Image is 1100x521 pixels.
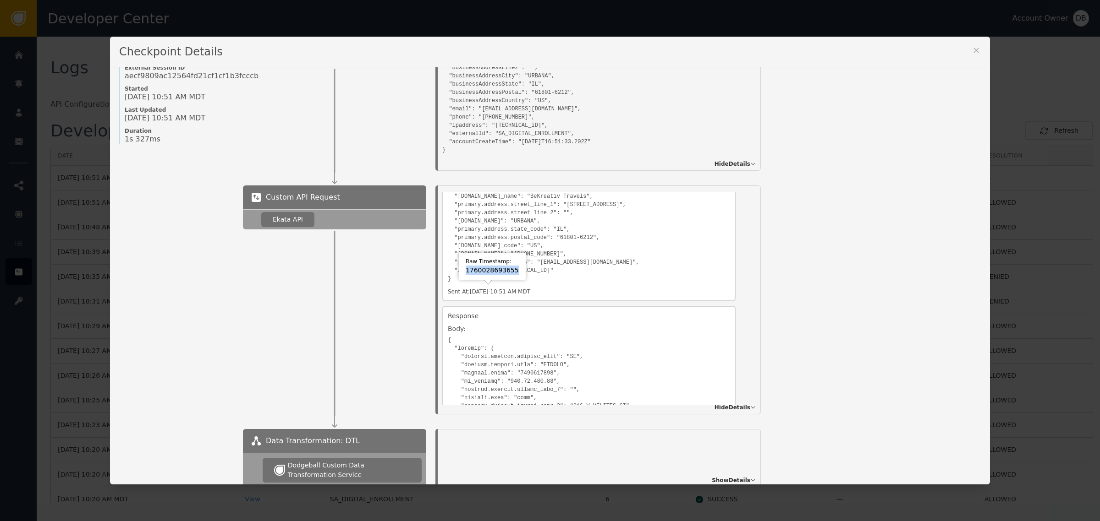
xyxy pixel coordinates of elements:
[442,37,736,154] pre: { "businessName": "BeKreativ Travels", "businessAddressLine1": "[STREET_ADDRESS]", "businessAddre...
[712,476,750,484] span: Show Details
[125,71,258,81] span: aecf9809ac12564fd21cf1cf1b3fcccb
[125,114,205,123] span: [DATE] 10:51 AM MDT
[715,403,750,412] span: Hide Details
[466,257,519,266] div: Raw Timestamp:
[125,106,234,114] span: Last Updated
[448,311,730,323] div: Response
[273,215,303,224] div: Ekata API
[125,85,234,92] span: Started
[715,160,750,168] span: Hide Details
[125,92,205,102] span: [DATE] 10:51 AM MDT
[448,165,730,283] pre: { "external_id": "null", "[DOMAIN_NAME]": "null", "[DOMAIN_NAME]_name": "BeKreativ Travels", "pri...
[110,37,990,67] div: Checkpoint Details
[266,192,340,203] span: Custom API Request
[125,135,160,144] span: 1s 327ms
[448,324,730,334] div: Body:
[125,64,234,71] span: External Session ID
[466,266,519,275] div: 1760028693655
[125,127,234,135] span: Duration
[288,461,410,480] div: Dodgeball Custom Data Transformation Service
[266,435,360,446] span: Data Transformation: DTL
[448,288,530,296] div: Sent At: [DATE] 10:51 AM MDT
